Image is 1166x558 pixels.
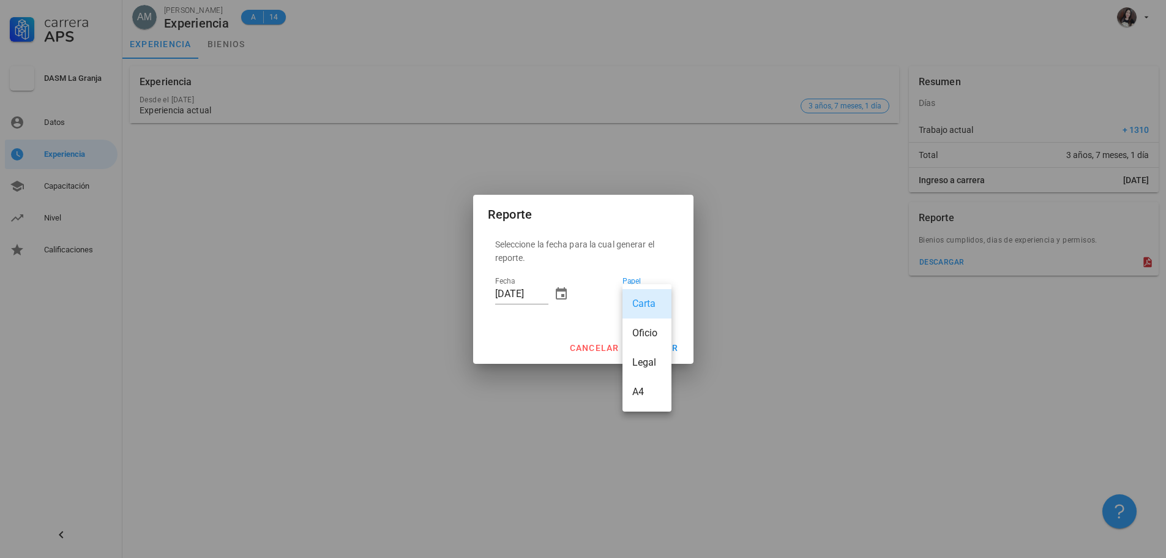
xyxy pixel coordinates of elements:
[632,327,662,339] div: Oficio
[495,277,515,286] label: Fecha
[564,337,624,359] button: cancelar
[622,284,671,304] div: PapelCarta
[495,238,671,265] p: Seleccione la fecha para la cual generar el reporte.
[632,356,662,368] div: Legal
[622,277,641,286] label: Papel
[632,298,662,309] div: Carta
[632,386,662,398] div: A4
[488,205,533,224] div: Reporte
[569,343,619,353] span: cancelar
